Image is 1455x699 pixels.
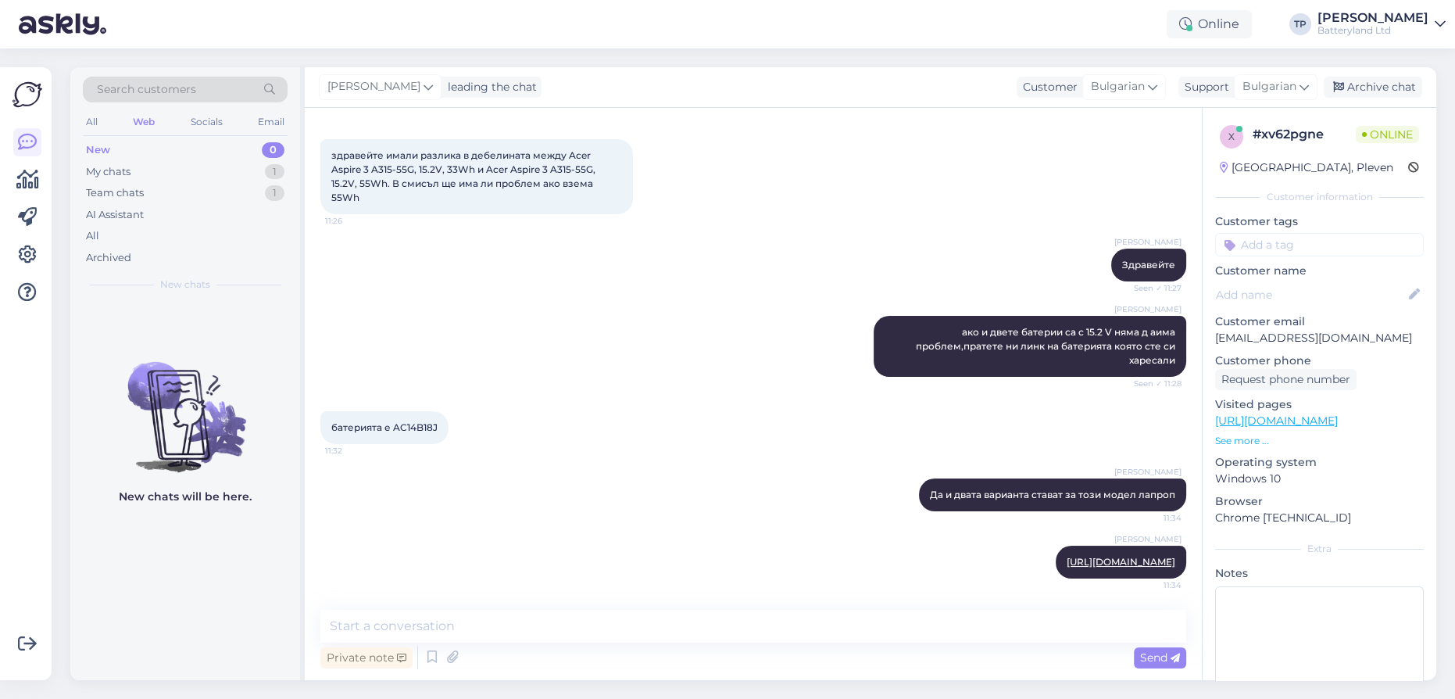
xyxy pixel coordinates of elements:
img: No chats [70,334,300,475]
div: Customer information [1215,190,1424,204]
p: New chats will be here. [119,489,252,505]
p: Customer tags [1215,213,1424,230]
div: 0 [262,142,284,158]
input: Add name [1216,286,1406,303]
div: # xv62pgne [1253,125,1356,144]
div: AI Assistant [86,207,144,223]
div: Team chats [86,185,144,201]
span: 11:34 [1123,512,1182,524]
div: Private note [320,647,413,669]
span: Send [1140,651,1180,665]
div: Socials [188,112,226,132]
span: батерията е AC14B18J [331,421,438,433]
div: All [86,228,99,244]
span: Bulgarian [1091,78,1145,95]
p: Visited pages [1215,396,1424,413]
span: 11:32 [325,445,384,457]
span: 11:34 [1123,579,1182,591]
div: My chats [86,164,130,180]
div: leading the chat [442,79,537,95]
span: Здравейте [1122,259,1175,271]
p: Customer phone [1215,353,1424,369]
span: Bulgarian [1242,78,1296,95]
div: Web [130,112,158,132]
span: Search customers [97,81,196,98]
div: Batteryland Ltd [1317,24,1428,37]
div: Request phone number [1215,369,1357,390]
span: Online [1356,126,1419,143]
img: Askly Logo [13,80,42,109]
div: [PERSON_NAME] [1317,12,1428,24]
span: [PERSON_NAME] [1114,466,1182,478]
a: [PERSON_NAME]Batteryland Ltd [1317,12,1446,37]
span: New chats [160,278,210,292]
div: All [83,112,101,132]
div: 1 [265,164,284,180]
span: Seen ✓ 11:27 [1123,282,1182,294]
div: Email [255,112,288,132]
p: Browser [1215,493,1424,510]
p: Windows 10 [1215,471,1424,487]
div: Support [1178,79,1229,95]
span: ако и двете батерии са с 15.2 V няма д аима проблем,пратете ни линк на батерията която сте си хар... [916,326,1178,366]
div: 1 [265,185,284,201]
span: [PERSON_NAME] [1114,236,1182,248]
p: Customer name [1215,263,1424,279]
input: Add a tag [1215,233,1424,256]
div: [GEOGRAPHIC_DATA], Pleven [1220,160,1393,176]
span: [PERSON_NAME] [1114,533,1182,545]
span: 11:26 [325,215,384,227]
a: [URL][DOMAIN_NAME] [1067,556,1175,568]
p: See more ... [1215,434,1424,448]
div: Online [1167,10,1252,38]
span: [PERSON_NAME] [1114,303,1182,315]
div: Extra [1215,542,1424,556]
p: [EMAIL_ADDRESS][DOMAIN_NAME] [1215,330,1424,346]
p: Operating system [1215,454,1424,471]
div: Archived [86,250,131,266]
span: Seen ✓ 11:28 [1123,378,1182,389]
span: x [1228,131,1235,142]
span: Да и двата варианта стават за този модел лапроп [930,489,1175,500]
a: [URL][DOMAIN_NAME] [1215,414,1338,428]
p: Customer email [1215,314,1424,330]
span: здравейте имали разлика в дебелината между Acer Aspire 3 A315-55G, 15.2V, 33Wh и Acer Aspire 3 A3... [331,149,598,203]
div: Archive chat [1324,77,1422,98]
p: Chrome [TECHNICAL_ID] [1215,510,1424,526]
div: TP [1289,13,1311,35]
p: Notes [1215,565,1424,582]
div: New [86,142,110,158]
div: Customer [1017,79,1078,95]
span: [PERSON_NAME] [327,78,420,95]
